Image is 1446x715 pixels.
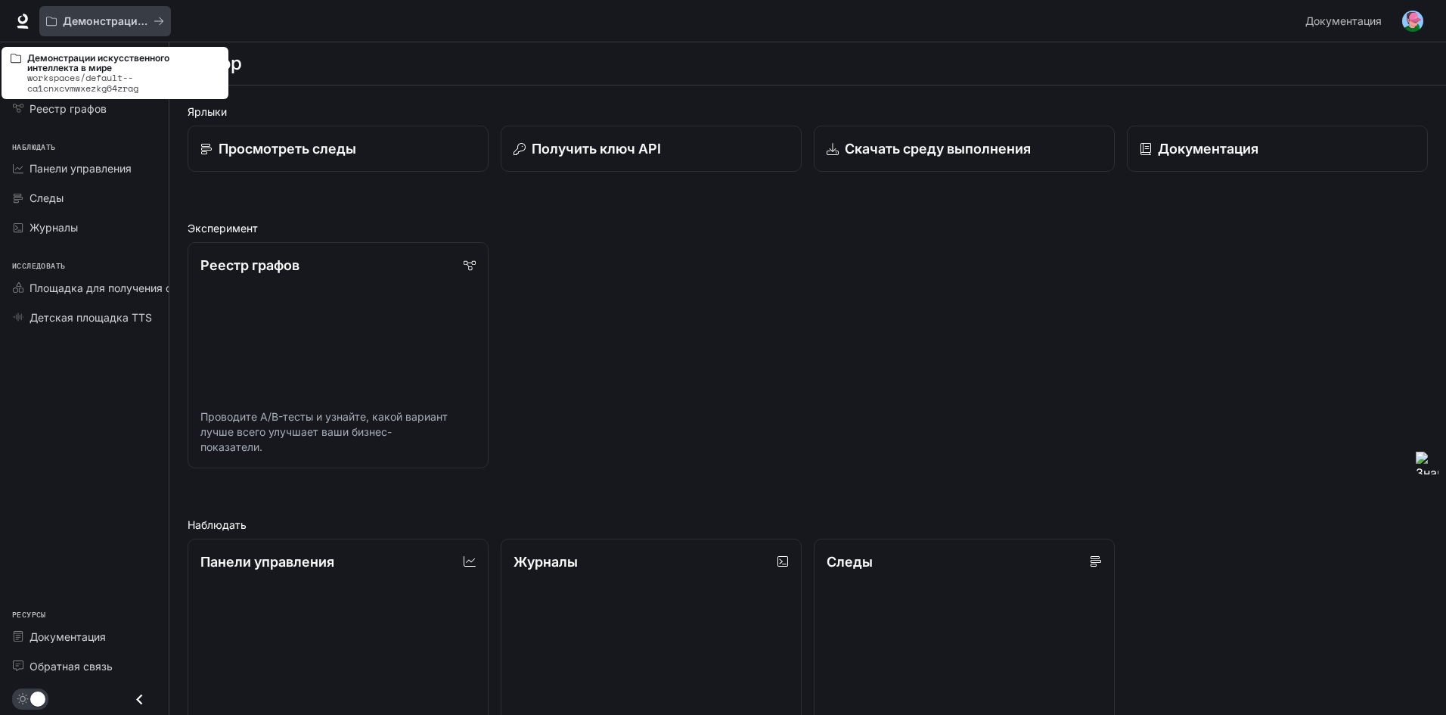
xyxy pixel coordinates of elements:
[827,554,873,570] font: Следы
[6,623,163,650] a: Документация
[219,141,356,157] font: Просмотреть следы
[200,410,448,453] font: Проводите A/B-тесты и узнайте, какой вариант лучше всего улучшает ваши бизнес-показатели.
[12,261,65,271] font: Исследовать
[1158,141,1258,157] font: Документация
[29,221,78,234] font: Журналы
[1402,11,1423,32] img: Аватар пользователя
[188,518,247,531] font: Наблюдать
[188,105,227,118] font: Ярлыки
[39,6,171,36] button: Все рабочие пространства
[6,185,163,211] a: Следы
[845,141,1031,157] font: Скачать среду выполнения
[27,52,169,73] font: Демонстрации искусственного интеллекта в мире
[200,257,299,273] font: Реестр графов
[12,610,46,620] font: Ресурсы
[814,126,1115,172] a: Скачать среду выполнения
[29,102,107,115] font: Реестр графов
[29,660,113,673] font: Обратная связь
[188,242,489,468] a: Реестр графовПроводите A/B-тесты и узнайте, какой вариант лучше всего улучшает ваши бизнес-показа...
[29,281,293,294] font: Площадка для получения степени магистра права
[188,222,258,235] font: Эксперимент
[29,162,132,175] font: Панели управления
[123,684,157,715] button: Закрыть ящик
[29,630,106,643] font: Документация
[1299,6,1392,36] a: Документация
[6,304,163,331] a: Детская площадка TTS
[6,653,163,679] a: Обратная связь
[1127,126,1428,172] a: Документация
[6,275,300,301] a: Площадка для получения степени магистра права
[501,126,802,172] button: Получить ключ API
[200,554,334,570] font: Панели управления
[27,71,138,94] font: workspaces/default--ca1cnxcvmwxezkg64zrag
[6,155,163,182] a: Панели управления
[6,95,163,122] a: Реестр графов
[1305,14,1382,27] font: Документация
[29,311,152,324] font: Детская площадка TTS
[12,142,56,152] font: Наблюдать
[514,554,578,570] font: Журналы
[1398,6,1428,36] button: Аватар пользователя
[6,214,163,241] a: Журналы
[63,14,337,27] font: Демонстрации искусственного интеллекта в мире
[532,141,661,157] font: Получить ключ API
[30,690,45,707] span: Переключение темного режима
[188,126,489,172] a: Просмотреть следы
[29,191,64,204] font: Следы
